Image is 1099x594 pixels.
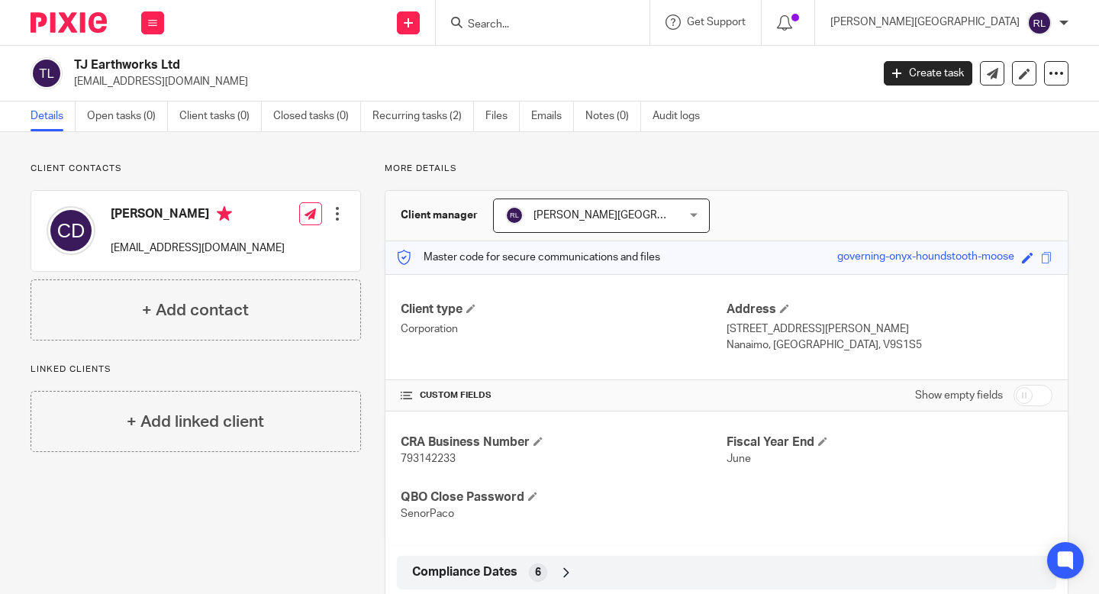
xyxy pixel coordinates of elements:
p: Corporation [401,321,727,337]
h4: [PERSON_NAME] [111,206,285,225]
p: Nanaimo, [GEOGRAPHIC_DATA], V9S1S5 [727,337,1052,353]
h2: TJ Earthworks Ltd [74,57,704,73]
a: Client tasks (0) [179,102,262,131]
p: [PERSON_NAME][GEOGRAPHIC_DATA] [830,15,1020,30]
h4: CUSTOM FIELDS [401,389,727,402]
p: [EMAIL_ADDRESS][DOMAIN_NAME] [111,241,285,256]
p: More details [385,163,1068,175]
img: svg%3E [47,206,95,255]
input: Search [466,18,604,32]
a: Notes (0) [585,102,641,131]
span: June [727,454,751,464]
a: Details [31,102,76,131]
h4: + Add linked client [127,410,264,434]
span: SenorPaco [401,508,454,519]
span: Compliance Dates [412,564,517,580]
h4: Fiscal Year End [727,434,1052,450]
h4: QBO Close Password [401,489,727,505]
img: svg%3E [1027,11,1052,35]
p: [EMAIL_ADDRESS][DOMAIN_NAME] [74,74,861,89]
p: Linked clients [31,363,361,376]
h4: CRA Business Number [401,434,727,450]
img: svg%3E [505,206,524,224]
span: Get Support [687,17,746,27]
p: Client contacts [31,163,361,175]
h4: Client type [401,302,727,318]
a: Create task [884,61,972,86]
p: [STREET_ADDRESS][PERSON_NAME] [727,321,1052,337]
a: Closed tasks (0) [273,102,361,131]
a: Open tasks (0) [87,102,168,131]
h4: Address [727,302,1052,318]
i: Primary [217,206,232,221]
div: governing-onyx-houndstooth-moose [837,249,1014,266]
span: [PERSON_NAME][GEOGRAPHIC_DATA] [533,210,723,221]
img: svg%3E [31,57,63,89]
label: Show empty fields [915,388,1003,403]
h4: + Add contact [142,299,249,322]
span: 6 [535,565,541,580]
img: Pixie [31,12,107,33]
a: Emails [531,102,574,131]
p: Master code for secure communications and files [397,250,660,265]
span: 793142233 [401,454,456,464]
a: Files [485,102,520,131]
a: Recurring tasks (2) [372,102,474,131]
h3: Client manager [401,208,478,223]
a: Audit logs [653,102,711,131]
